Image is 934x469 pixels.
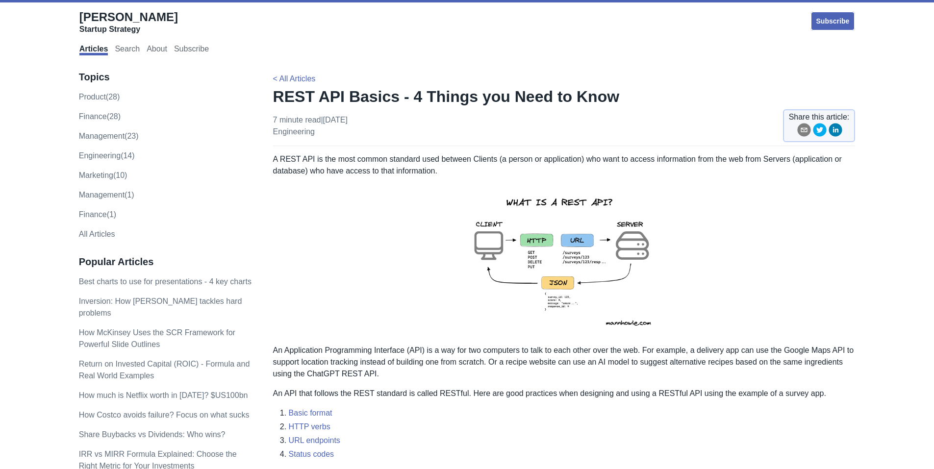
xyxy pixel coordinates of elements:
[456,185,671,337] img: rest-api
[79,191,134,199] a: Management(1)
[79,112,121,121] a: finance(28)
[273,127,315,136] a: engineering
[79,391,248,399] a: How much is Netflix worth in [DATE]? $US100bn
[79,411,250,419] a: How Costco avoids failure? Focus on what sucks
[79,93,120,101] a: product(28)
[79,10,178,34] a: [PERSON_NAME]Startup Strategy
[289,450,334,458] a: Status codes
[79,132,139,140] a: management(23)
[273,153,856,177] p: A REST API is the most common standard used between Clients (a person or application) who want to...
[829,123,842,140] button: linkedin
[79,360,250,380] a: Return on Invested Capital (ROIC) - Formula and Real World Examples
[79,171,127,179] a: marketing(10)
[147,45,167,55] a: About
[273,114,348,138] p: 7 minute read | [DATE]
[79,256,252,268] h3: Popular Articles
[115,45,140,55] a: Search
[273,87,856,106] h1: REST API Basics - 4 Things you Need to Know
[810,11,856,31] a: Subscribe
[273,388,856,399] p: An API that follows the REST standard is called RESTful. Here are good practices when designing a...
[289,409,332,417] a: Basic format
[273,74,316,83] a: < All Articles
[813,123,827,140] button: twitter
[289,436,340,444] a: URL endpoints
[289,422,330,431] a: HTTP verbs
[79,71,252,83] h3: Topics
[79,430,226,439] a: Share Buybacks vs Dividends: Who wins?
[79,297,242,317] a: Inversion: How [PERSON_NAME] tackles hard problems
[79,210,116,219] a: Finance(1)
[79,25,178,34] div: Startup Strategy
[797,123,811,140] button: email
[79,230,115,238] a: All Articles
[273,345,856,380] p: An Application Programming Interface (API) is a way for two computers to talk to each other over ...
[79,10,178,24] span: [PERSON_NAME]
[79,45,108,55] a: Articles
[79,151,135,160] a: engineering(14)
[79,328,235,348] a: How McKinsey Uses the SCR Framework for Powerful Slide Outlines
[79,277,252,286] a: Best charts to use for presentations - 4 key charts
[174,45,209,55] a: Subscribe
[789,111,850,123] span: Share this article:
